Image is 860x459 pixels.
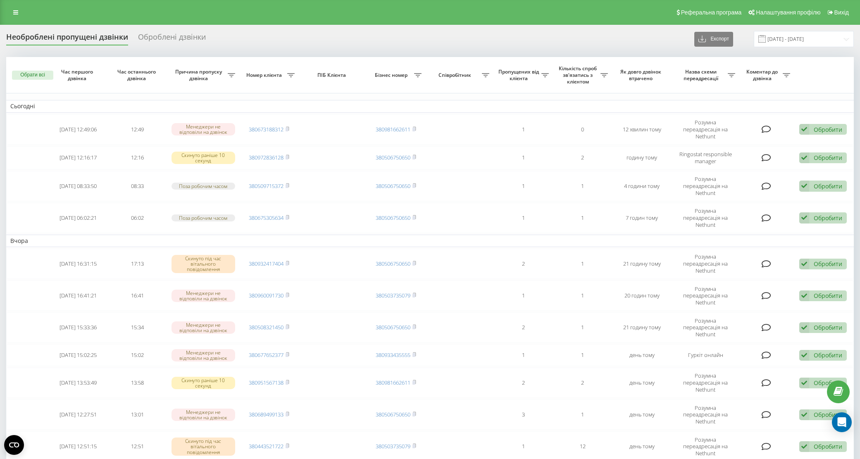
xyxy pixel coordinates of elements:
[493,281,553,311] td: 1
[612,344,672,366] td: день тому
[172,255,235,273] div: Скинуто під час вітального повідомлення
[4,435,24,455] button: Open CMP widget
[49,249,108,279] td: [DATE] 16:31:15
[376,182,410,190] a: 380506750650
[172,321,235,334] div: Менеджери не відповіли на дзвінок
[672,400,739,430] td: Розумна переадресація на Nethunt
[612,281,672,311] td: 20 годин тому
[306,72,360,78] span: ПІБ Клієнта
[376,351,410,359] a: 380933435555
[172,69,228,81] span: Причина пропуску дзвінка
[553,146,612,169] td: 2
[814,351,842,359] div: Обробити
[493,146,553,169] td: 1
[498,69,541,81] span: Пропущених від клієнта
[376,292,410,299] a: 380503735079
[814,154,842,162] div: Обробити
[493,171,553,201] td: 1
[249,182,283,190] a: 380509715372
[493,114,553,145] td: 1
[49,312,108,342] td: [DATE] 15:33:36
[376,154,410,161] a: 380506750650
[814,214,842,222] div: Обробити
[743,69,783,81] span: Коментар до дзвінка
[172,214,235,221] div: Поза робочим часом
[672,368,739,398] td: Розумна переадресація на Nethunt
[172,438,235,456] div: Скинуто під час вітального повідомлення
[249,323,283,331] a: 380508321450
[619,69,665,81] span: Як довго дзвінок втрачено
[49,281,108,311] td: [DATE] 16:41:21
[814,292,842,300] div: Обробити
[814,411,842,419] div: Обробити
[108,400,167,430] td: 13:01
[172,152,235,164] div: Скинуто раніше 10 секунд
[493,344,553,366] td: 1
[49,400,108,430] td: [DATE] 12:27:51
[493,312,553,342] td: 2
[376,411,410,418] a: 380506750650
[243,72,287,78] span: Номер клієнта
[108,312,167,342] td: 15:34
[249,126,283,133] a: 380673188312
[681,9,742,16] span: Реферальна програма
[108,114,167,145] td: 12:49
[108,344,167,366] td: 15:02
[672,281,739,311] td: Розумна переадресація на Nethunt
[108,368,167,398] td: 13:58
[108,281,167,311] td: 16:41
[834,9,849,16] span: Вихід
[553,312,612,342] td: 1
[814,442,842,450] div: Обробити
[249,214,283,221] a: 380675305634
[249,442,283,450] a: 380443521722
[172,409,235,421] div: Менеджери не відповіли на дзвінок
[553,400,612,430] td: 1
[672,249,739,279] td: Розумна переадресація на Nethunt
[612,249,672,279] td: 21 годину тому
[376,379,410,386] a: 380981662611
[249,379,283,386] a: 380951567138
[49,146,108,169] td: [DATE] 12:16:17
[672,203,739,233] td: Розумна переадресація на Nethunt
[493,368,553,398] td: 2
[814,379,842,387] div: Обробити
[108,146,167,169] td: 12:16
[249,351,283,359] a: 380677652377
[672,114,739,145] td: Розумна переадресація на Nethunt
[814,323,842,331] div: Обробити
[371,72,415,78] span: Бізнес номер
[493,203,553,233] td: 1
[6,235,854,247] td: Вчора
[249,292,283,299] a: 380960091730
[108,171,167,201] td: 08:33
[612,203,672,233] td: 7 годин тому
[694,32,733,47] button: Експорт
[376,260,410,267] a: 380506750650
[49,344,108,366] td: [DATE] 15:02:25
[553,171,612,201] td: 1
[672,344,739,366] td: Гуркіт онлайн
[114,69,160,81] span: Час останнього дзвінка
[138,33,206,45] div: Оброблені дзвінки
[612,114,672,145] td: 12 хвилин тому
[612,400,672,430] td: день тому
[672,146,739,169] td: Ringostat responsible manager
[672,312,739,342] td: Розумна переадресація на Nethunt
[612,312,672,342] td: 21 годину тому
[376,442,410,450] a: 380503735079
[814,126,842,133] div: Обробити
[832,412,852,432] div: Open Intercom Messenger
[612,171,672,201] td: 4 години тому
[172,290,235,302] div: Менеджери не відповіли на дзвінок
[672,171,739,201] td: Розумна переадресація на Nethunt
[249,411,283,418] a: 380689499133
[55,69,101,81] span: Час першого дзвінка
[553,281,612,311] td: 1
[6,100,854,112] td: Сьогодні
[553,249,612,279] td: 1
[430,72,482,78] span: Співробітник
[49,203,108,233] td: [DATE] 06:02:21
[814,182,842,190] div: Обробити
[108,249,167,279] td: 17:13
